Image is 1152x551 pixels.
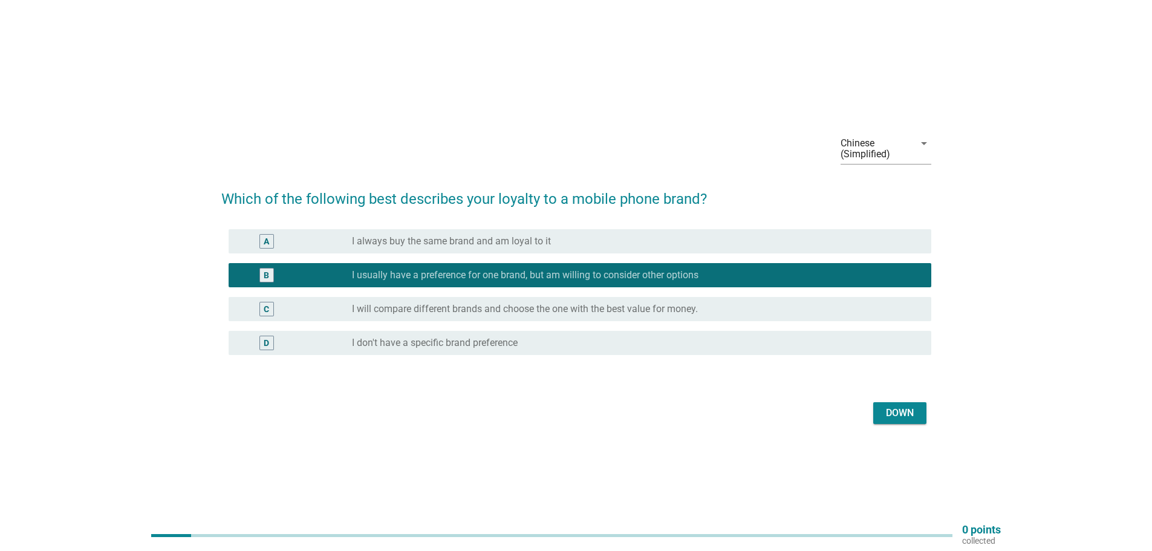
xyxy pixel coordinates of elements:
font: B [264,270,269,279]
font: I don't have a specific brand preference [352,337,518,348]
font: D [264,337,269,347]
font: Which of the following best describes your loyalty to a mobile phone brand? [221,191,707,207]
font: I usually have a preference for one brand, but am willing to consider other options [352,269,698,281]
font: 0 points [962,523,1001,536]
font: A [264,236,269,246]
button: Down [873,402,926,424]
font: collected [962,536,995,546]
font: C [264,304,269,313]
font: Chinese (Simplified) [841,137,890,160]
font: I will compare different brands and choose the one with the best value for money. [352,303,698,315]
font: arrow_drop_down [917,136,931,151]
font: Down [886,407,914,419]
font: I always buy the same brand and am loyal to it [352,235,551,247]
